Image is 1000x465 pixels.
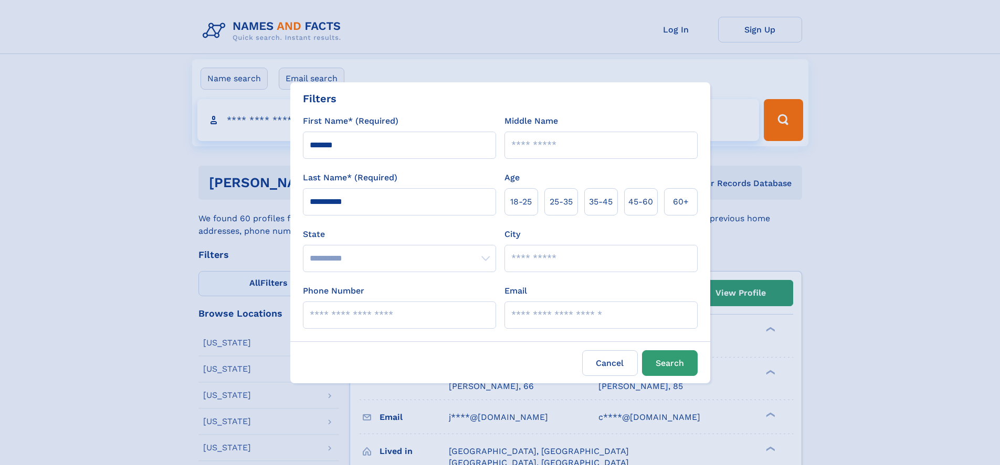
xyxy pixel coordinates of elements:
[303,228,496,241] label: State
[303,91,336,106] div: Filters
[582,350,638,376] label: Cancel
[504,228,520,241] label: City
[303,171,397,184] label: Last Name* (Required)
[303,115,398,127] label: First Name* (Required)
[673,196,689,208] span: 60+
[589,196,613,208] span: 35‑45
[642,350,698,376] button: Search
[303,285,364,297] label: Phone Number
[504,115,558,127] label: Middle Name
[510,196,532,208] span: 18‑25
[628,196,653,208] span: 45‑60
[550,196,573,208] span: 25‑35
[504,171,520,184] label: Age
[504,285,527,297] label: Email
